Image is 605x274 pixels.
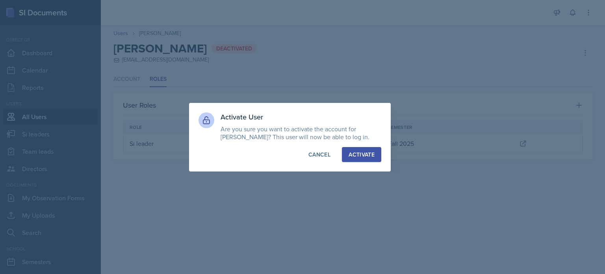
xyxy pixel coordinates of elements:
[349,151,375,158] div: Activate
[221,125,381,141] p: Are you sure you want to activate the account for [PERSON_NAME]? This user will now be able to lo...
[221,112,381,122] h3: Activate User
[342,147,381,162] button: Activate
[308,151,330,158] div: Cancel
[302,147,337,162] button: Cancel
